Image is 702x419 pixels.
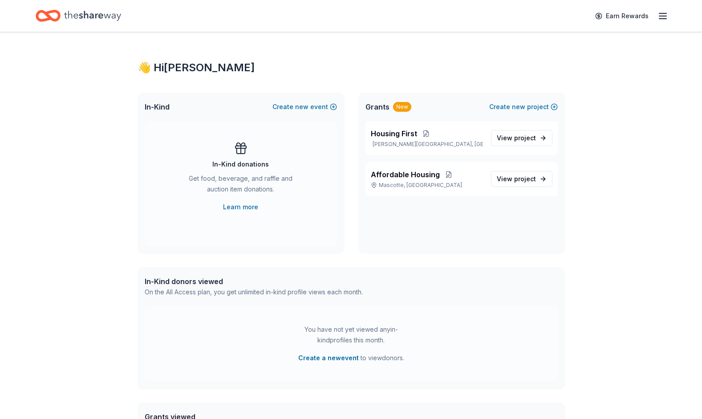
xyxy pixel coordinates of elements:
span: Grants [365,102,390,112]
span: project [514,134,536,142]
a: Earn Rewards [590,8,654,24]
span: project [514,175,536,183]
div: Get food, beverage, and raffle and auction item donations. [180,173,301,198]
span: View [497,133,536,143]
div: In-Kind donations [212,159,269,170]
a: View project [491,171,552,187]
div: You have not yet viewed any in-kind profiles this month. [296,324,407,346]
span: new [512,102,525,112]
div: New [393,102,411,112]
span: In-Kind [145,102,170,112]
div: 👋 Hi [PERSON_NAME] [138,61,565,75]
span: new [295,102,308,112]
span: Affordable Housing [371,169,440,180]
div: On the All Access plan, you get unlimited in-kind profile views each month. [145,287,363,297]
a: Home [36,5,121,26]
button: Createnewevent [272,102,337,112]
button: Createnewproject [489,102,558,112]
a: View project [491,130,552,146]
div: In-Kind donors viewed [145,276,363,287]
span: View [497,174,536,184]
a: Learn more [223,202,258,212]
button: Create a newevent [298,353,359,363]
span: to view donors . [298,353,404,363]
p: [PERSON_NAME][GEOGRAPHIC_DATA], [GEOGRAPHIC_DATA] [371,141,484,148]
span: Housing First [371,128,417,139]
p: Mascotte, [GEOGRAPHIC_DATA] [371,182,484,189]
